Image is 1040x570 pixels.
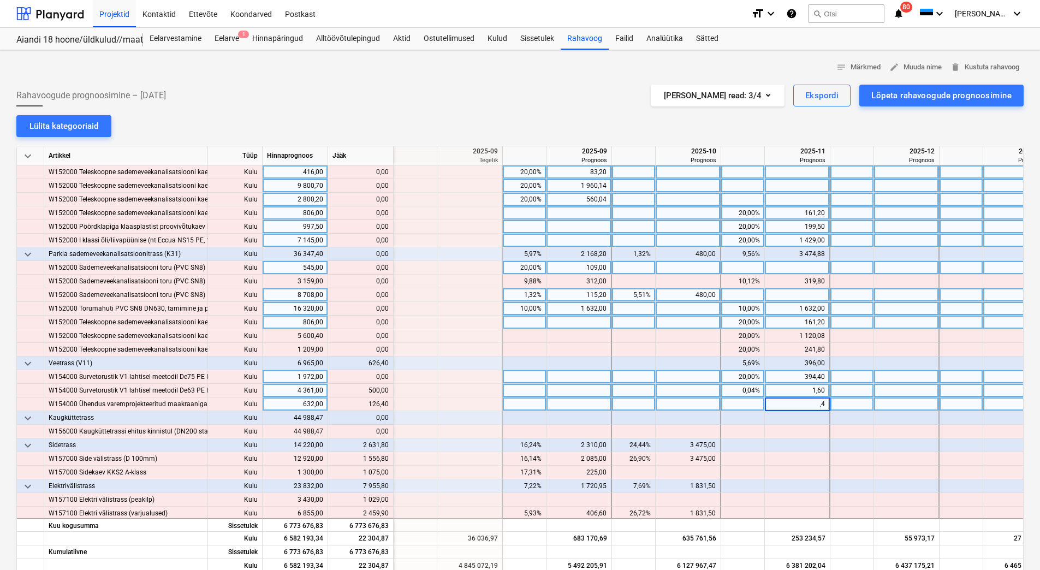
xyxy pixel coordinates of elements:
[263,247,328,261] div: 36 347,40
[16,34,130,46] div: Aiandi 18 hoone/üldkulud//maatööd (2101944//2101951)
[769,206,825,220] div: 161,20
[786,7,797,20] i: Abikeskus
[328,518,394,532] div: 6 773 676,83
[507,466,542,479] div: 17,31%
[263,493,328,507] div: 3 430,00
[889,61,942,74] span: Muuda nime
[49,425,228,438] span: W156000 Kaugküttetrassi ehitus kinnistul (DN200 standard)
[49,275,297,288] span: W152000 Sademeveekanalisatsiooni toru (PVC SN8) DN200, tarnimine ja paigaldus
[332,165,389,179] div: 0,00
[769,370,825,384] div: 394,40
[263,288,328,302] div: 8 708,00
[263,275,328,288] div: 3 159,00
[21,248,34,261] span: keyboard_arrow_down
[332,302,389,316] div: 0,00
[332,370,389,384] div: 0,00
[507,479,542,493] div: 7,22%
[49,479,95,493] span: Elektrivälistrass
[328,146,394,165] div: Jääk
[690,28,725,50] a: Sätted
[551,165,607,179] div: 83,20
[208,397,263,411] div: Kulu
[208,479,263,493] div: Kulu
[950,62,960,72] span: delete
[328,479,394,493] div: 7 955,80
[551,302,607,316] div: 1 632,00
[507,507,542,520] div: 5,93%
[726,329,760,343] div: 20,00%
[726,275,760,288] div: 10,12%
[769,384,825,397] div: 1,60
[551,146,607,156] div: 2025-09
[332,316,389,329] div: 0,00
[16,115,111,137] button: Lülita kategooriaid
[660,247,716,261] div: 480,00
[208,357,263,370] div: Kulu
[769,357,825,370] div: 396,00
[263,206,328,220] div: 806,00
[769,343,825,357] div: 241,80
[885,59,946,76] button: Muuda nime
[660,507,716,520] div: 1 831,50
[310,28,387,50] a: Alltöövõtulepingud
[208,532,263,545] div: Kulu
[769,156,825,164] div: Prognoos
[332,466,389,479] div: 1 075,00
[950,61,1019,74] span: Kustuta rahavoog
[551,288,607,302] div: 115,20
[551,247,607,261] div: 2 168,20
[507,179,542,193] div: 20,00%
[514,28,561,50] div: Sissetulek
[507,165,542,179] div: 20,00%
[332,206,389,220] div: 0,00
[49,179,324,193] span: W152000 Teleskoopne sademeveekanalisatsiooni kaev koos umbkaanega (40t) DN1125/630
[44,146,208,165] div: Artikkel
[551,507,607,520] div: 406,60
[793,85,851,106] button: Ekspordi
[263,316,328,329] div: 806,00
[208,193,263,206] div: Kulu
[769,302,825,316] div: 1 632,00
[481,28,514,50] a: Kulud
[417,28,481,50] a: Ostutellimused
[208,28,246,50] div: Eelarve
[985,518,1040,570] div: Chat Widget
[208,329,263,343] div: Kulu
[49,234,292,247] span: W152000 I klassi õli/liivapüünise (nt Eccua NS15 PE, 15 l/s), sh vent.toru, luuk 40t.
[332,288,389,302] div: 0,00
[208,261,263,275] div: Kulu
[263,532,328,545] div: 6 582 193,34
[332,220,389,234] div: 0,00
[21,412,34,425] span: keyboard_arrow_down
[208,452,263,466] div: Kulu
[208,28,246,50] a: Eelarve1
[769,220,825,234] div: 199,50
[726,302,760,316] div: 10,00%
[208,493,263,507] div: Kulu
[946,59,1024,76] button: Kustuta rahavoog
[49,247,181,261] span: Parkla sademeveekanalisatsioonitrass (K31)
[49,384,223,397] span: W154000 Survetorustik V1 lahtisel meetodil De63 PE PN10
[49,193,324,206] span: W152000 Teleskoopne sademeveekanalisatsiooni kaev koos umbkaanega (25t) DN1125/630
[832,59,885,76] button: Märkmed
[609,28,640,50] a: Failid
[246,28,310,50] div: Hinnapäringud
[660,288,716,302] div: 480,00
[16,89,166,102] span: Rahavoogude prognoosimine – [DATE]
[933,7,946,20] i: keyboard_arrow_down
[507,452,542,466] div: 16,14%
[49,466,146,479] span: W157000 Sidekaev KKS2 A-klass
[726,247,760,261] div: 9,56%
[640,28,690,50] div: Analüütika
[263,518,328,532] div: 6 773 676,83
[208,507,263,520] div: Kulu
[551,156,607,164] div: Prognoos
[328,357,394,370] div: 626,40
[726,316,760,329] div: 20,00%
[726,234,760,247] div: 20,00%
[805,88,839,103] div: Ekspordi
[143,28,208,50] a: Eelarvestamine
